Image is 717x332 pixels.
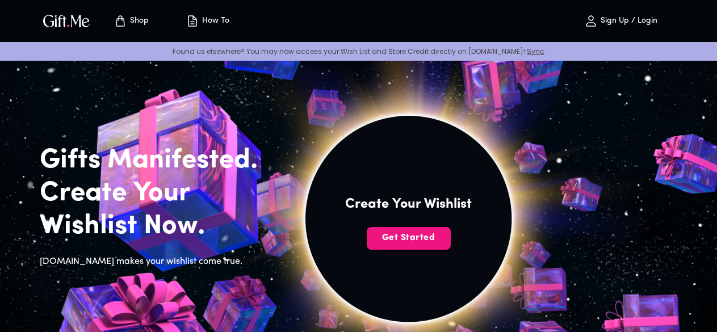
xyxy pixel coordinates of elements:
h2: Create Your [40,177,276,210]
button: Sign Up / Login [564,3,677,39]
p: Sign Up / Login [598,16,657,26]
button: Store page [100,3,162,39]
img: how-to.svg [186,14,199,28]
button: GiftMe Logo [40,14,93,28]
h4: Create Your Wishlist [345,195,472,213]
h2: Gifts Manifested. [40,144,276,177]
img: GiftMe Logo [41,12,92,29]
span: Get Started [367,232,451,244]
p: How To [199,16,229,26]
button: Get Started [367,227,451,250]
a: Sync [527,47,544,56]
p: Shop [127,16,149,26]
button: How To [176,3,238,39]
h2: Wishlist Now. [40,210,276,243]
h6: [DOMAIN_NAME] makes your wishlist come true. [40,254,276,269]
p: Found us elsewhere? You may now access your Wish List and Store Credit directly on [DOMAIN_NAME]! [9,47,708,56]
